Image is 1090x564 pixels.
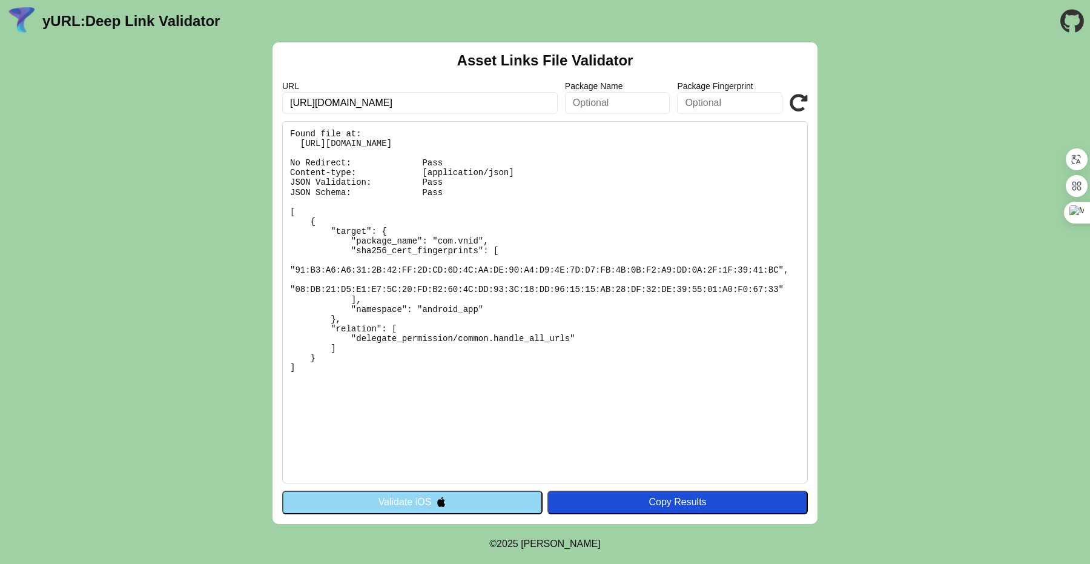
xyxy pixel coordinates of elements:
[282,121,808,483] pre: Found file at: [URL][DOMAIN_NAME] No Redirect: Pass Content-type: [application/json] JSON Validat...
[677,92,782,114] input: Optional
[677,81,782,91] label: Package Fingerprint
[565,81,670,91] label: Package Name
[497,539,518,549] span: 2025
[521,539,601,549] a: Michael Ibragimchayev's Personal Site
[282,81,558,91] label: URL
[436,497,446,507] img: appleIcon.svg
[282,92,558,114] input: Required
[282,491,543,514] button: Validate iOS
[6,5,38,37] img: yURL Logo
[565,92,670,114] input: Optional
[489,524,600,564] footer: ©
[42,13,220,30] a: yURL:Deep Link Validator
[547,491,808,514] button: Copy Results
[457,52,633,69] h2: Asset Links File Validator
[553,497,802,508] div: Copy Results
